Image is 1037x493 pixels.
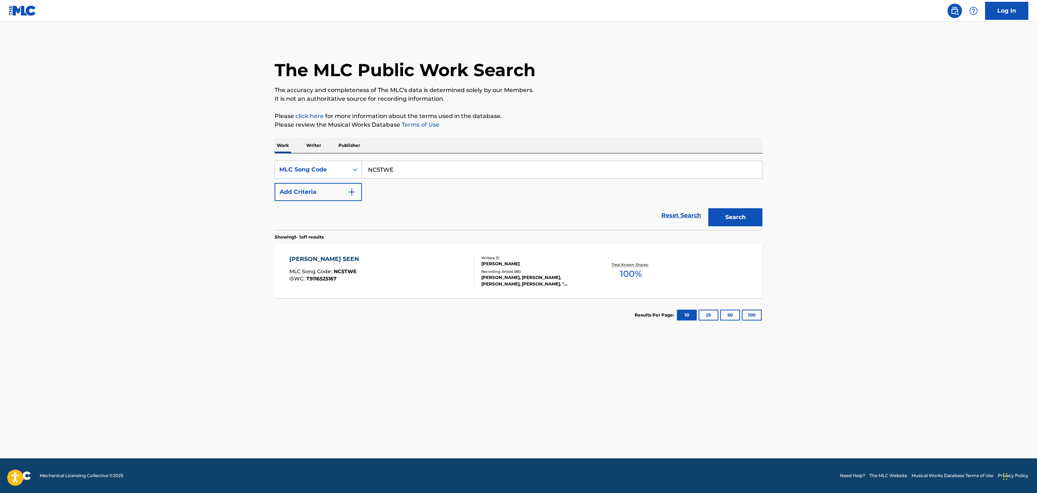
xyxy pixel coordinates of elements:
span: ISWC : [289,275,306,282]
img: 9d2ae6d4665cec9f34b9.svg [347,188,356,196]
p: Publisher [336,138,362,153]
a: [PERSON_NAME] SEENMLC Song Code:NC5TWEISWC:T9116525167Writers (1)[PERSON_NAME]Recording Artists (... [275,244,762,298]
p: It is not an authoritative source for recording information. [275,95,762,103]
div: [PERSON_NAME], [PERSON_NAME], [PERSON_NAME], [PERSON_NAME], "[PERSON_NAME], [PERSON_NAME]" [481,274,590,287]
span: MLC Song Code : [289,268,334,275]
span: T9116525167 [306,275,337,282]
h1: The MLC Public Work Search [275,59,535,81]
div: MLC Song Code [279,165,344,174]
img: search [950,6,959,15]
button: Add Criteria [275,183,362,201]
p: Total Known Shares: [612,262,650,267]
a: Privacy Policy [998,472,1028,479]
button: 50 [720,310,740,320]
a: The MLC Website [870,472,907,479]
button: 100 [742,310,762,320]
p: The accuracy and completeness of The MLC's data is determined solely by our Members. [275,86,762,95]
div: Help [966,4,981,18]
div: Drag [1003,466,1007,487]
button: Search [708,208,762,226]
p: Please review the Musical Works Database [275,121,762,129]
button: 25 [699,310,718,320]
p: Results Per Page: [635,312,676,318]
span: NC5TWE [334,268,356,275]
iframe: Chat Widget [1001,458,1037,493]
a: click here [296,113,324,119]
a: Terms of Use [400,121,439,128]
p: Writer [304,138,323,153]
span: Mechanical Licensing Collective © 2025 [40,472,123,479]
div: Recording Artists ( 85 ) [481,269,590,274]
a: Reset Search [658,208,705,223]
a: Musical Works Database Terms of Use [911,472,993,479]
div: [PERSON_NAME] SEEN [289,255,363,263]
img: help [969,6,978,15]
div: [PERSON_NAME] [481,261,590,267]
p: Please for more information about the terms used in the database. [275,112,762,121]
a: Need Help? [840,472,865,479]
p: Work [275,138,291,153]
img: logo [9,471,31,480]
form: Search Form [275,161,762,230]
img: MLC Logo [9,5,36,16]
span: 100 % [620,267,642,280]
a: Log In [985,2,1028,20]
a: Public Search [948,4,962,18]
div: Writers ( 1 ) [481,255,590,261]
button: 10 [677,310,697,320]
p: Showing 1 - 1 of 1 results [275,234,324,240]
